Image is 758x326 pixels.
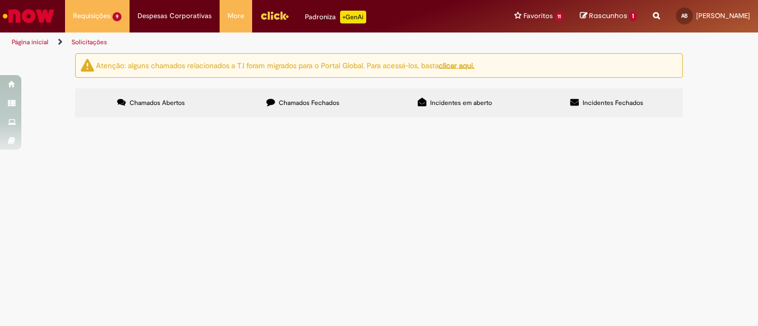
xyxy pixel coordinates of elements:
[629,12,637,21] span: 1
[138,11,212,21] span: Despesas Corporativas
[279,99,340,107] span: Chamados Fechados
[8,32,497,52] ul: Trilhas de página
[96,60,474,70] ng-bind-html: Atenção: alguns chamados relacionados a T.I foram migrados para o Portal Global. Para acessá-los,...
[130,99,185,107] span: Chamados Abertos
[430,99,492,107] span: Incidentes em aberto
[681,12,688,19] span: AB
[523,11,553,21] span: Favoritos
[555,12,565,21] span: 11
[439,60,474,70] a: clicar aqui.
[1,5,56,27] img: ServiceNow
[305,11,366,23] div: Padroniza
[228,11,244,21] span: More
[340,11,366,23] p: +GenAi
[71,38,107,46] a: Solicitações
[112,12,122,21] span: 9
[12,38,49,46] a: Página inicial
[260,7,289,23] img: click_logo_yellow_360x200.png
[696,11,750,20] span: [PERSON_NAME]
[589,11,627,21] span: Rascunhos
[580,11,637,21] a: Rascunhos
[583,99,643,107] span: Incidentes Fechados
[73,11,110,21] span: Requisições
